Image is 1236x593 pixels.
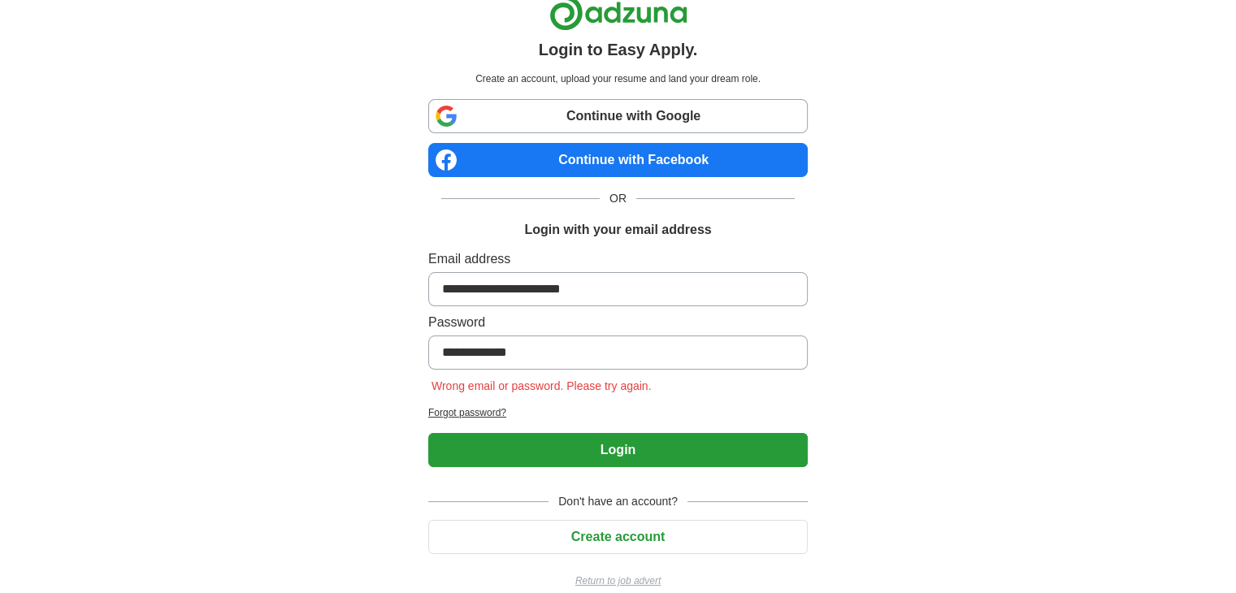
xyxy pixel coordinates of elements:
[428,249,808,269] label: Email address
[539,37,698,62] h1: Login to Easy Apply.
[600,190,636,207] span: OR
[428,99,808,133] a: Continue with Google
[428,405,808,420] a: Forgot password?
[428,379,655,392] span: Wrong email or password. Please try again.
[432,71,804,86] p: Create an account, upload your resume and land your dream role.
[428,530,808,543] a: Create account
[549,493,687,510] span: Don't have an account?
[428,520,808,554] button: Create account
[428,143,808,177] a: Continue with Facebook
[428,433,808,467] button: Login
[524,220,711,240] h1: Login with your email address
[428,574,808,588] a: Return to job advert
[428,313,808,332] label: Password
